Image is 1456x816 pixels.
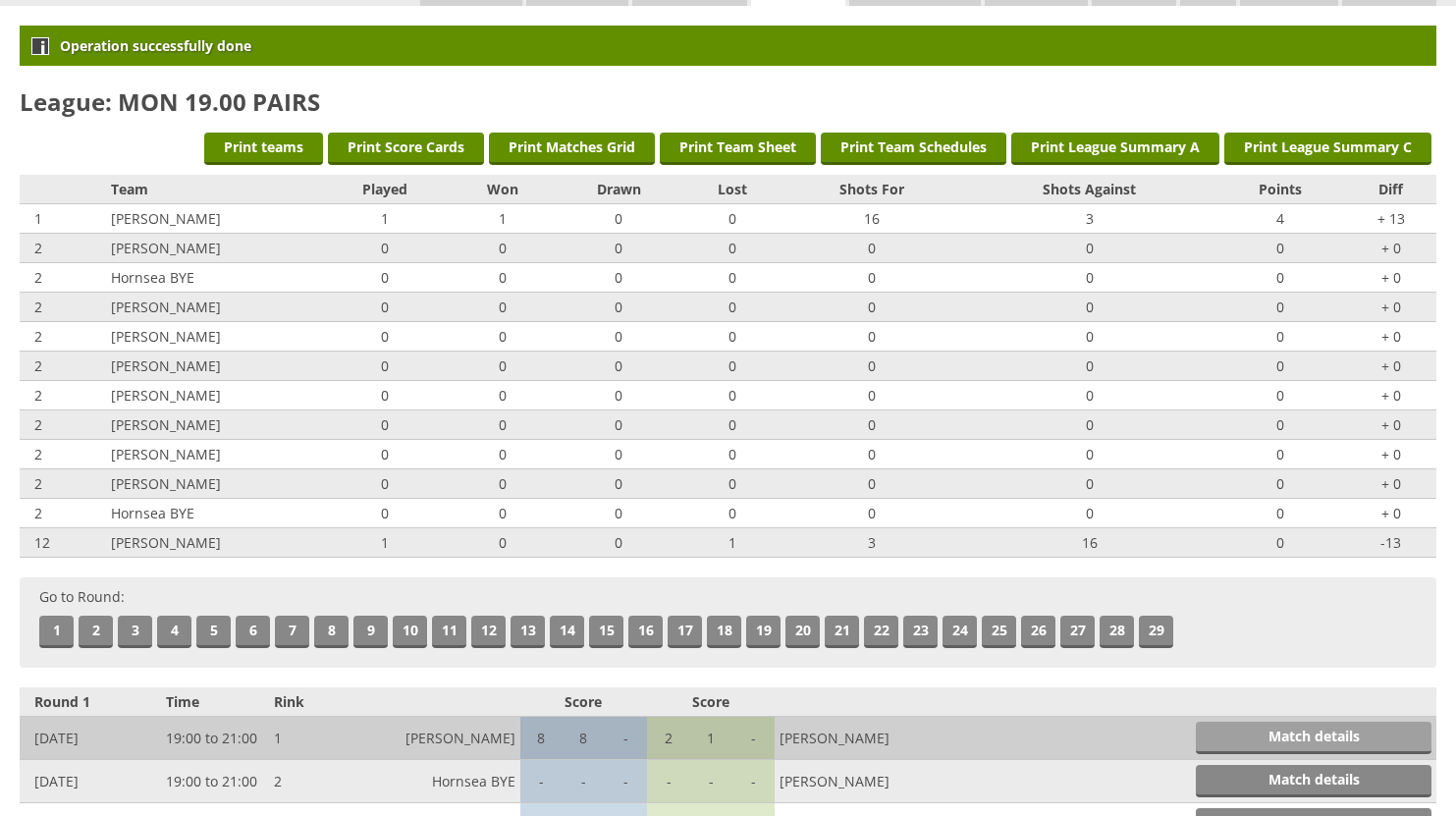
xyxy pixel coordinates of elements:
[106,469,317,499] td: [PERSON_NAME]
[553,293,685,322] td: 0
[963,175,1215,204] th: Shots Against
[553,410,685,440] td: 0
[20,760,161,803] td: [DATE]
[1345,499,1436,528] td: + 0
[317,263,452,293] td: 0
[79,616,113,648] a: 2
[684,175,781,204] th: Lost
[1345,204,1436,234] td: + 13
[20,26,1436,66] div: Operation successfully done
[781,263,963,293] td: 0
[1215,234,1345,263] td: 0
[1345,440,1436,469] td: + 0
[1345,352,1436,381] td: + 0
[317,528,452,558] td: 1
[269,717,350,760] td: 1
[520,717,563,760] td: 8
[1345,410,1436,440] td: + 0
[452,381,553,410] td: 0
[684,234,781,263] td: 0
[20,322,106,352] td: 2
[1215,293,1345,322] td: 0
[553,528,685,558] td: 0
[553,352,685,381] td: 0
[161,717,269,760] td: 19:00 to 21:00
[314,616,349,648] a: 8
[353,616,388,648] a: 9
[1215,410,1345,440] td: 0
[553,234,685,263] td: 0
[1100,616,1134,648] a: 28
[781,204,963,234] td: 16
[781,293,963,322] td: 0
[684,352,781,381] td: 0
[317,175,452,204] th: Played
[106,440,317,469] td: [PERSON_NAME]
[605,717,647,760] td: -
[106,263,317,293] td: Hornsea BYE
[963,469,1215,499] td: 0
[963,499,1215,528] td: 0
[106,322,317,352] td: [PERSON_NAME]
[1215,204,1345,234] td: 4
[563,717,605,760] td: 8
[317,410,452,440] td: 0
[746,616,781,648] a: 19
[553,440,685,469] td: 0
[553,263,685,293] td: 0
[511,616,545,648] a: 13
[1215,528,1345,558] td: 0
[684,293,781,322] td: 0
[20,440,106,469] td: 2
[781,499,963,528] td: 0
[1215,322,1345,352] td: 0
[1345,469,1436,499] td: + 0
[963,528,1215,558] td: 16
[707,616,741,648] a: 18
[684,440,781,469] td: 0
[781,175,963,204] th: Shots For
[550,616,584,648] a: 14
[393,616,427,648] a: 10
[317,234,452,263] td: 0
[20,528,106,558] td: 12
[269,687,350,717] th: Rink
[106,410,317,440] td: [PERSON_NAME]
[20,263,106,293] td: 2
[1139,616,1173,648] a: 29
[20,85,1436,118] h1: League: MON 19.00 PAIRS
[106,381,317,410] td: [PERSON_NAME]
[684,381,781,410] td: 0
[781,528,963,558] td: 3
[317,204,452,234] td: 1
[963,234,1215,263] td: 0
[452,322,553,352] td: 0
[236,616,270,648] a: 6
[781,381,963,410] td: 0
[963,293,1215,322] td: 0
[781,352,963,381] td: 0
[1345,293,1436,322] td: + 0
[781,234,963,263] td: 0
[1196,722,1431,754] a: Match details
[317,440,452,469] td: 0
[20,410,106,440] td: 2
[825,616,859,648] a: 21
[1345,528,1436,558] td: -13
[903,616,938,648] a: 23
[864,616,898,648] a: 22
[106,499,317,528] td: Hornsea BYE
[553,469,685,499] td: 0
[106,528,317,558] td: [PERSON_NAME]
[1011,133,1219,165] a: Print League Summary A
[452,204,553,234] td: 1
[20,499,106,528] td: 2
[317,322,452,352] td: 0
[452,175,553,204] th: Won
[20,293,106,322] td: 2
[452,440,553,469] td: 0
[1215,263,1345,293] td: 0
[106,352,317,381] td: [PERSON_NAME]
[118,616,152,648] a: 3
[1215,499,1345,528] td: 0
